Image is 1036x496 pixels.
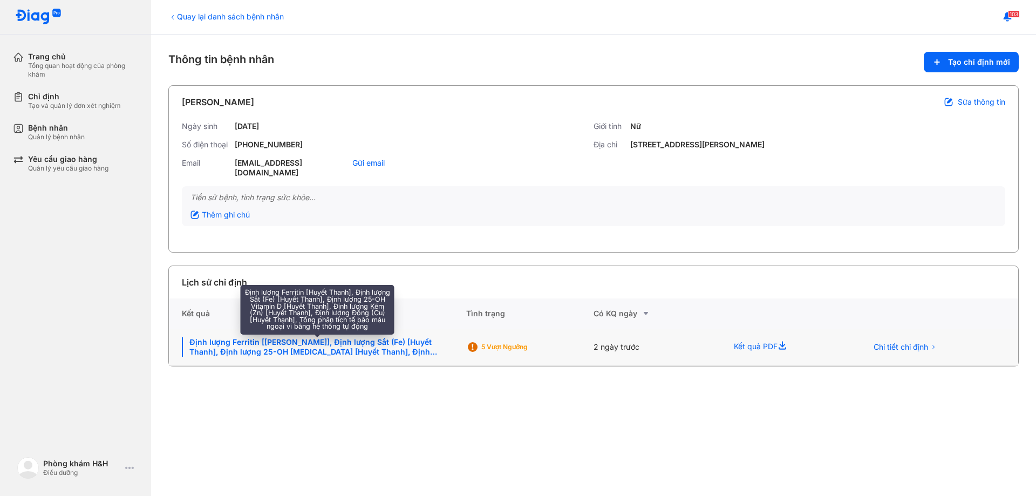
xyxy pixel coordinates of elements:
[28,92,121,101] div: Chỉ định
[190,210,250,220] div: Thêm ghi chú
[182,337,453,357] div: Định lượng Ferritin [[PERSON_NAME]], Định lượng Sắt (Fe) [Huyết Thanh], Định lượng 25-OH [MEDICAL...
[169,298,466,329] div: Kết quả
[630,121,641,131] div: Nữ
[594,121,626,131] div: Giới tính
[15,9,62,25] img: logo
[466,298,594,329] div: Tình trạng
[958,97,1005,107] span: Sửa thông tin
[28,101,121,110] div: Tạo và quản lý đơn xét nghiệm
[948,57,1010,67] span: Tạo chỉ định mới
[481,343,568,351] div: 5 Vượt ngưỡng
[168,52,1019,72] div: Thông tin bệnh nhân
[874,342,928,352] span: Chi tiết chỉ định
[594,140,626,150] div: Địa chỉ
[28,164,108,173] div: Quản lý yêu cầu giao hàng
[594,329,721,366] div: 2 ngày trước
[43,468,121,477] div: Điều dưỡng
[235,140,303,150] div: [PHONE_NUMBER]
[168,11,284,22] div: Quay lại danh sách bệnh nhân
[867,339,943,355] button: Chi tiết chỉ định
[352,158,385,167] a: Gửi email
[1008,10,1020,18] span: 103
[630,140,765,150] div: [STREET_ADDRESS][PERSON_NAME]
[721,329,854,366] div: Kết quả PDF
[594,307,721,320] div: Có KQ ngày
[924,52,1019,72] button: Tạo chỉ định mới
[28,133,85,141] div: Quản lý bệnh nhân
[182,276,247,289] div: Lịch sử chỉ định
[235,121,259,131] div: [DATE]
[182,140,230,150] div: Số điện thoại
[28,52,138,62] div: Trang chủ
[17,457,39,479] img: logo
[28,154,108,164] div: Yêu cầu giao hàng
[182,121,230,131] div: Ngày sinh
[190,193,997,202] div: Tiền sử bệnh, tình trạng sức khỏe...
[182,96,254,108] div: [PERSON_NAME]
[28,123,85,133] div: Bệnh nhân
[182,158,230,178] div: Email
[235,158,348,178] div: [EMAIL_ADDRESS][DOMAIN_NAME]
[28,62,138,79] div: Tổng quan hoạt động của phòng khám
[43,459,121,468] div: Phòng khám H&H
